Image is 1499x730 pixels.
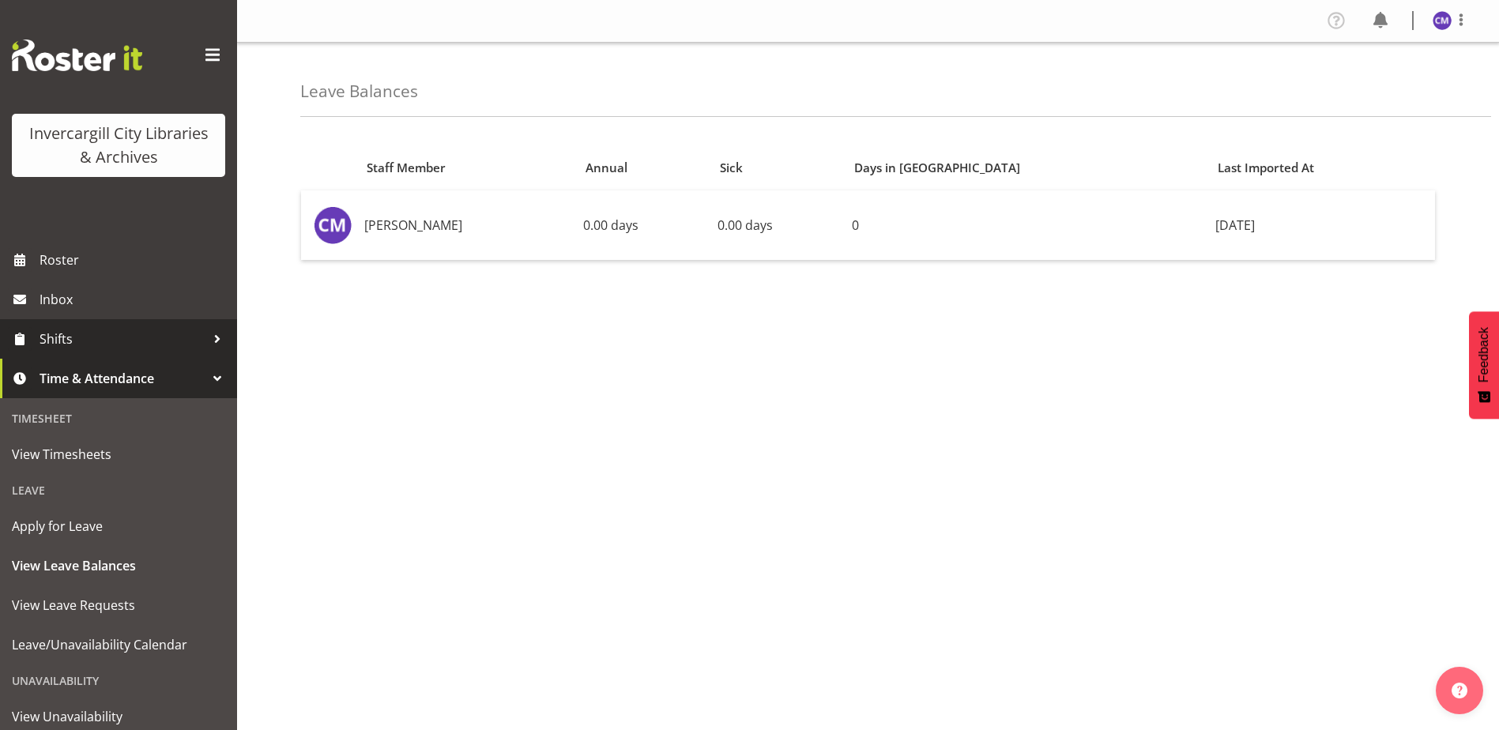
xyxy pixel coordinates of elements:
[1433,11,1452,30] img: chamique-mamolo11658.jpg
[28,122,209,169] div: Invercargill City Libraries & Archives
[40,248,229,272] span: Roster
[4,625,233,664] a: Leave/Unavailability Calendar
[852,216,859,234] span: 0
[854,159,1020,177] span: Days in [GEOGRAPHIC_DATA]
[40,367,205,390] span: Time & Attendance
[1452,683,1467,698] img: help-xxl-2.png
[4,402,233,435] div: Timesheet
[40,288,229,311] span: Inbox
[1477,327,1491,382] span: Feedback
[40,327,205,351] span: Shifts
[4,664,233,697] div: Unavailability
[12,705,225,728] span: View Unavailability
[12,40,142,71] img: Rosterit website logo
[4,435,233,474] a: View Timesheets
[314,206,352,244] img: chamique-mamolo11658.jpg
[1215,216,1255,234] span: [DATE]
[300,82,418,100] h4: Leave Balances
[4,474,233,506] div: Leave
[720,159,743,177] span: Sick
[367,159,446,177] span: Staff Member
[583,216,638,234] span: 0.00 days
[4,546,233,585] a: View Leave Balances
[12,514,225,538] span: Apply for Leave
[4,506,233,546] a: Apply for Leave
[12,554,225,578] span: View Leave Balances
[4,585,233,625] a: View Leave Requests
[12,633,225,657] span: Leave/Unavailability Calendar
[1218,159,1314,177] span: Last Imported At
[717,216,773,234] span: 0.00 days
[586,159,627,177] span: Annual
[12,593,225,617] span: View Leave Requests
[1469,311,1499,419] button: Feedback - Show survey
[358,190,577,260] td: [PERSON_NAME]
[12,442,225,466] span: View Timesheets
